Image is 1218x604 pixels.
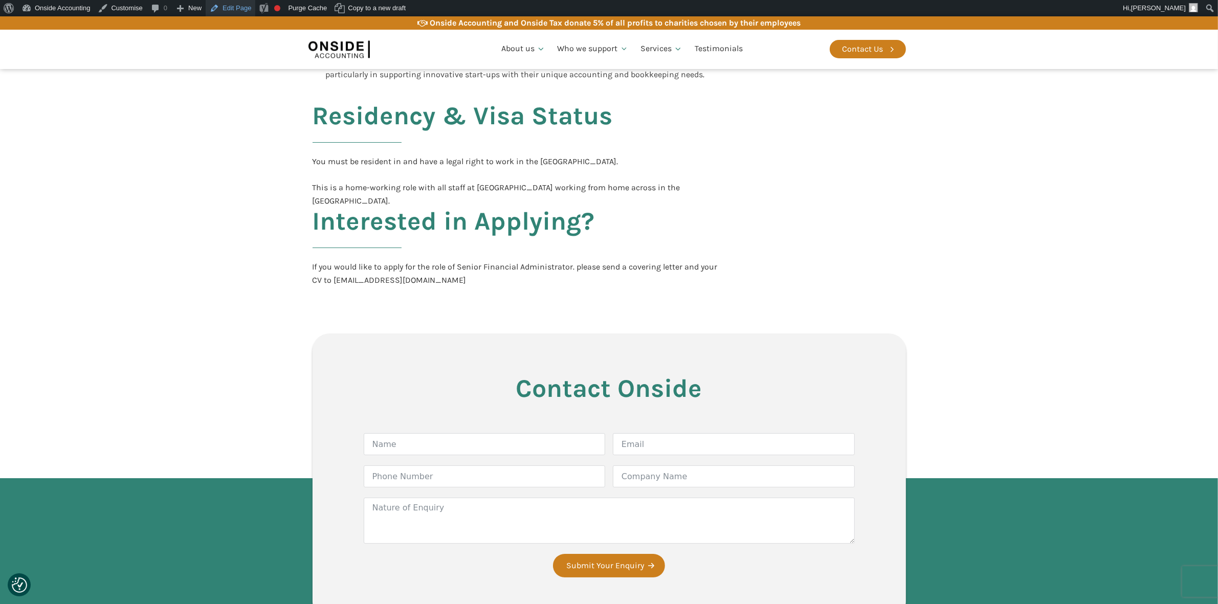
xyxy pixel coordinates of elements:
input: Name [364,433,606,455]
a: Services [634,32,689,66]
button: Submit Your Enquiry [553,554,665,577]
div: Onside Accounting and Onside Tax donate 5% of all profits to charities chosen by their employees [430,16,801,30]
h2: Residency & Visa Status [313,86,613,155]
div: Focus keyphrase not set [274,5,280,11]
textarea: Nature of Enquiry [364,498,855,544]
a: Who we support [551,32,635,66]
input: Phone Number [364,465,606,487]
h3: Contact Onside [364,374,855,402]
a: Testimonials [689,32,749,66]
div: Contact Us [843,42,883,56]
img: Revisit consent button [12,577,27,593]
input: Company Name [613,465,855,487]
img: Onside Accounting [308,37,370,61]
button: Consent Preferences [12,577,27,593]
a: About us [495,32,551,66]
div: You must be resident in and have a legal right to work in the [GEOGRAPHIC_DATA]. This is a home-w... [313,155,722,207]
h2: Interested in Applying? [313,207,595,260]
span: [PERSON_NAME] [1131,4,1186,12]
input: Email [613,433,855,455]
a: If you would like to apply for the role of Senior Financial Administrator. please send a covering... [313,260,722,286]
a: Contact Us [830,40,906,58]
